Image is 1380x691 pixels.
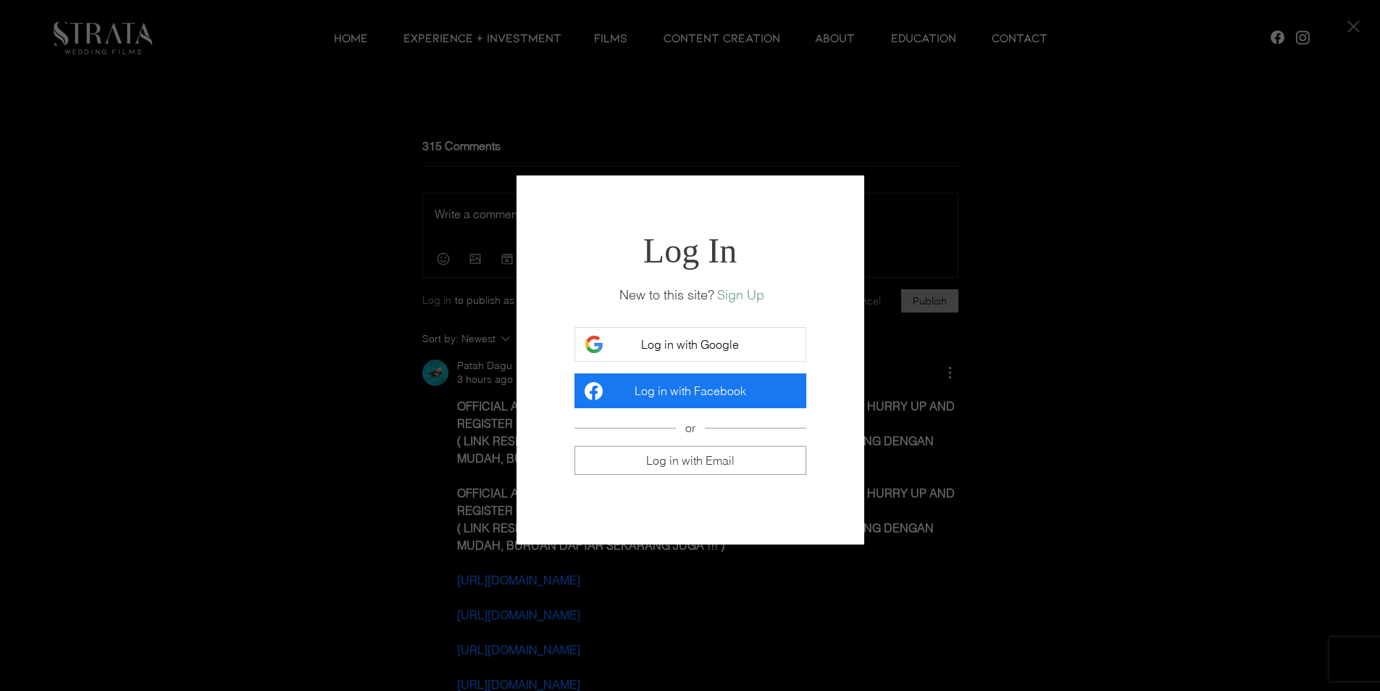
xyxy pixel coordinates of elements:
[574,446,806,475] button: Log in with Email
[676,421,705,435] span: or
[646,453,735,468] span: Log in with Email
[574,373,806,408] button: Log in with Facebook
[619,286,714,303] span: New to this site?
[641,337,739,352] span: Log in with Google
[717,286,764,304] button: New to this site? Sign Up
[574,233,806,268] h2: Log In
[574,327,806,362] button: Log in with Google
[635,384,746,398] span: Log in with Facebook
[1345,17,1363,38] button: Close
